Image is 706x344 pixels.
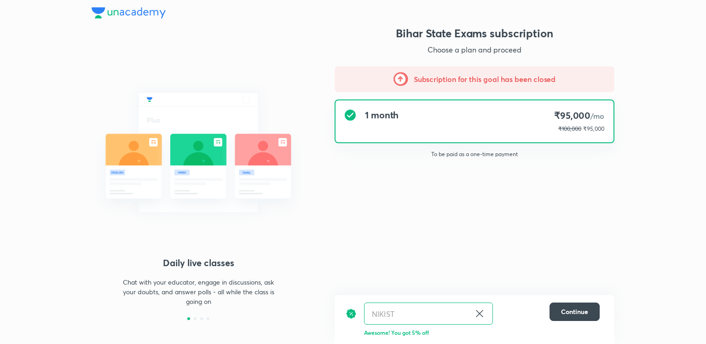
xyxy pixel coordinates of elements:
input: Have a referral code? [365,303,470,325]
p: ₹100,000 [558,125,581,133]
img: daily_live_classes_be8fa5af21.svg [92,72,305,233]
p: Awesome! You got 5% off [364,328,600,337]
p: Choose a plan and proceed [335,44,614,55]
p: To be paid as a one-time payment [327,151,622,158]
button: Continue [550,303,600,321]
img: Company Logo [92,7,166,18]
h3: Bihar State Exams subscription [335,26,614,41]
span: Continue [561,307,588,316]
span: /mo [590,111,604,121]
h4: Daily live classes [92,256,305,270]
span: ₹95,000 [583,125,604,132]
h5: Subscription for this goal has been closed [414,74,556,85]
img: discount [346,303,357,325]
h4: ₹95,000 [554,110,604,122]
p: Chat with your educator, engage in discussions, ask your doubts, and answer polls - all while the... [118,277,278,306]
h4: 1 month [365,110,399,121]
img: - [394,72,408,87]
